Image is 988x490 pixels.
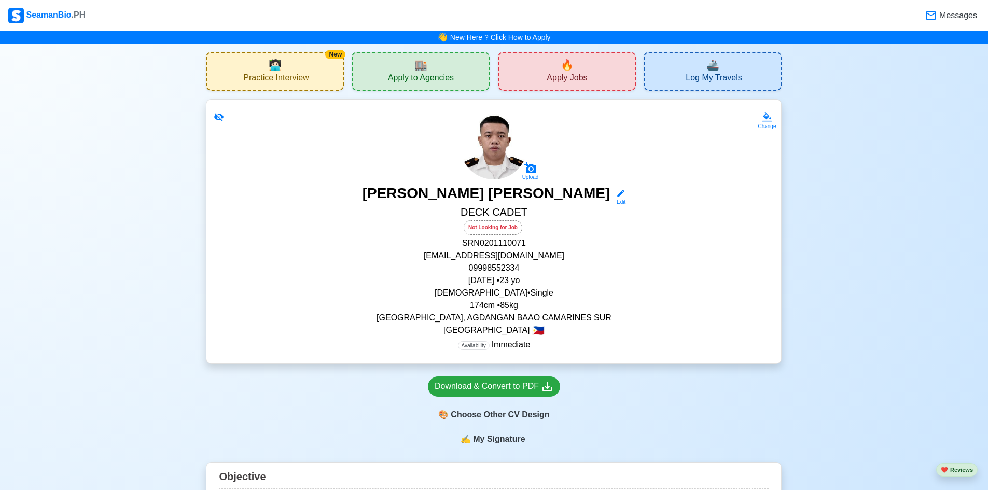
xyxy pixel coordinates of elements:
[219,237,769,249] p: SRN 0201110071
[547,73,587,86] span: Apply Jobs
[414,57,427,73] span: agencies
[458,341,490,350] span: Availability
[428,405,560,425] div: Choose Other CV Design
[561,57,574,73] span: new
[937,9,977,22] span: Messages
[458,339,531,351] p: Immediate
[219,299,769,312] p: 174 cm • 85 kg
[243,73,309,86] span: Practice Interview
[438,409,449,421] span: paint
[936,463,978,477] button: heartReviews
[471,433,527,445] span: My Signature
[941,467,948,473] span: heart
[219,249,769,262] p: [EMAIL_ADDRESS][DOMAIN_NAME]
[464,220,522,235] div: Not Looking for Job
[72,10,86,19] span: .PH
[219,312,769,324] p: [GEOGRAPHIC_DATA], AGDANGAN BAAO CAMARINES SUR
[612,198,625,206] div: Edit
[219,287,769,299] p: [DEMOGRAPHIC_DATA] • Single
[8,8,85,23] div: SeamanBio
[388,73,454,86] span: Apply to Agencies
[435,380,553,393] div: Download & Convert to PDF
[219,206,769,220] h5: DECK CADET
[325,50,345,59] div: New
[8,8,24,23] img: Logo
[522,174,539,180] div: Upload
[437,31,448,44] span: bell
[428,376,560,397] a: Download & Convert to PDF
[706,57,719,73] span: travel
[219,262,769,274] p: 09998552334
[269,57,282,73] span: interview
[219,274,769,287] p: [DATE] • 23 yo
[450,33,551,41] a: New Here ? Click How to Apply
[532,326,545,335] span: 🇵🇭
[686,73,742,86] span: Log My Travels
[461,433,471,445] span: sign
[219,324,769,337] p: [GEOGRAPHIC_DATA]
[758,122,776,130] div: Change
[219,467,769,489] div: Objective
[363,185,610,206] h3: [PERSON_NAME] [PERSON_NAME]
